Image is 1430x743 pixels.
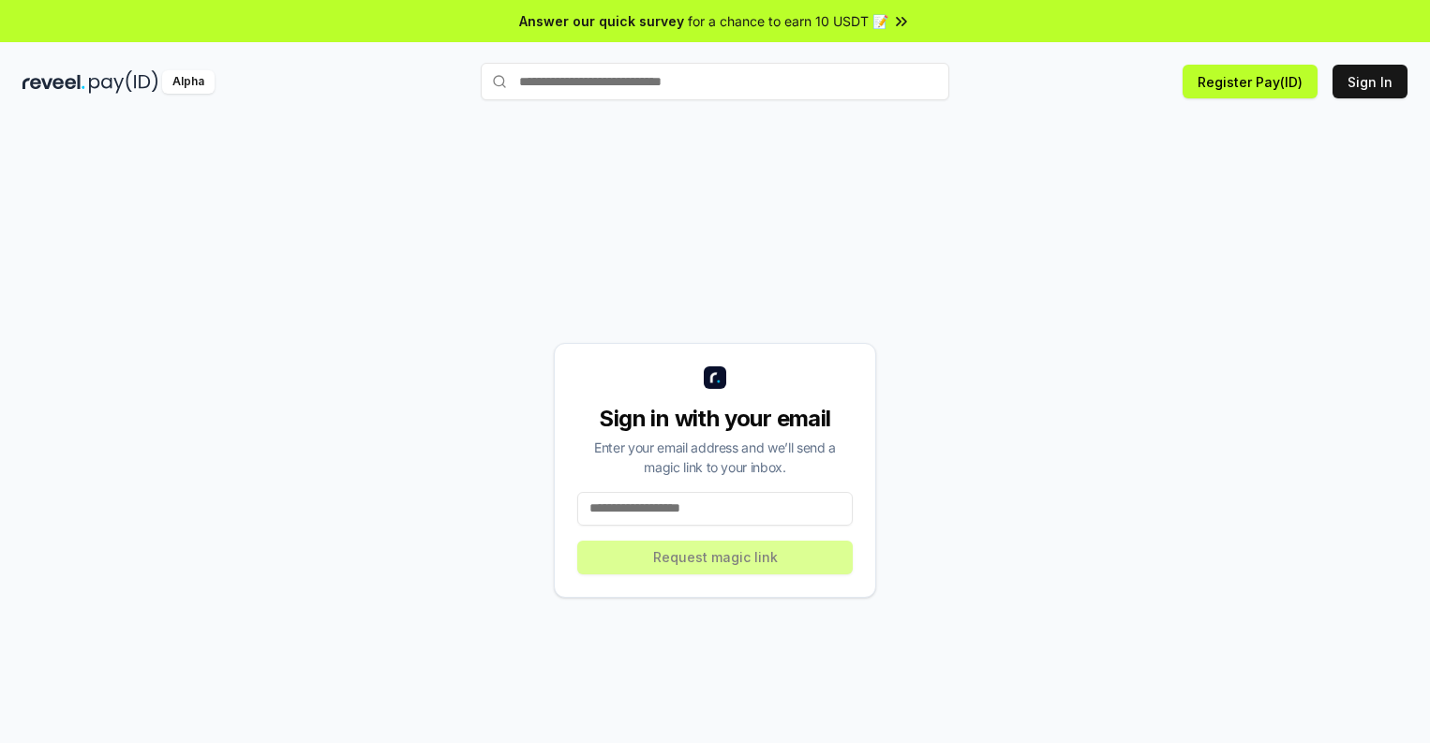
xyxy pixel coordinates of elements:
div: Sign in with your email [577,404,853,434]
button: Register Pay(ID) [1183,65,1318,98]
span: Answer our quick survey [519,11,684,31]
div: Alpha [162,70,215,94]
img: pay_id [89,70,158,94]
button: Sign In [1333,65,1408,98]
img: reveel_dark [22,70,85,94]
span: for a chance to earn 10 USDT 📝 [688,11,888,31]
img: logo_small [704,366,726,389]
div: Enter your email address and we’ll send a magic link to your inbox. [577,438,853,477]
